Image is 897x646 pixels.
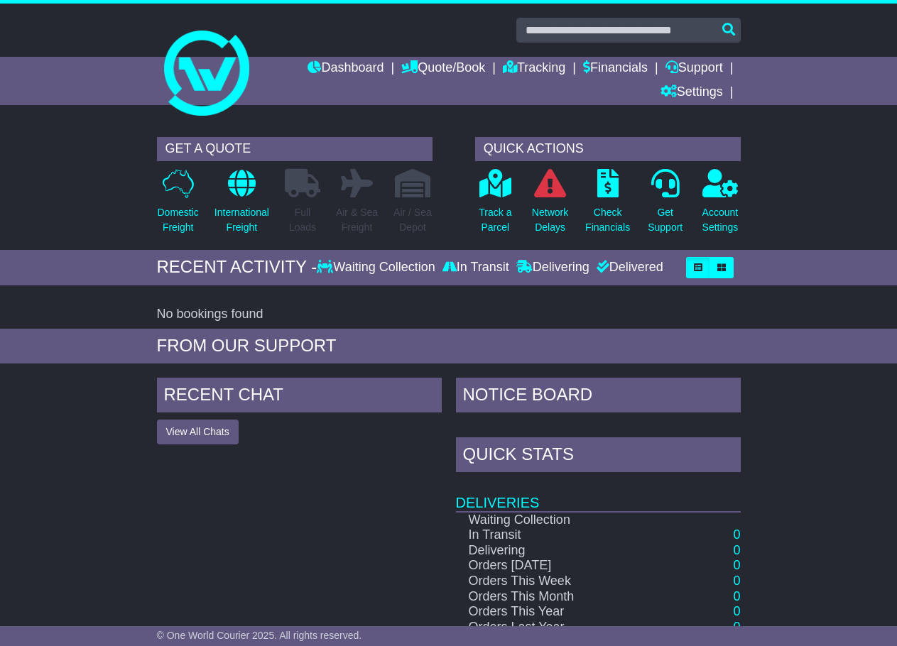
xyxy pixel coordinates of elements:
[733,604,740,618] a: 0
[157,137,433,161] div: GET A QUOTE
[585,205,630,235] p: Check Financials
[401,57,485,81] a: Quote/Book
[503,57,565,81] a: Tracking
[585,168,631,243] a: CheckFinancials
[647,168,683,243] a: GetSupport
[733,589,740,603] a: 0
[531,168,569,243] a: NetworkDelays
[308,57,384,81] a: Dashboard
[285,205,320,235] p: Full Loads
[478,168,512,243] a: Track aParcel
[456,558,663,574] td: Orders [DATE]
[336,205,378,235] p: Air & Sea Freight
[733,574,740,588] a: 0
[157,168,200,243] a: DomesticFreight
[157,336,741,356] div: FROM OUR SUPPORT
[733,558,740,572] a: 0
[456,527,663,543] td: In Transit
[158,205,199,235] p: Domestic Freight
[456,604,663,620] td: Orders This Year
[456,437,741,476] div: Quick Stats
[532,205,568,235] p: Network Delays
[456,378,741,416] div: NOTICE BOARD
[593,260,663,275] div: Delivered
[733,527,740,542] a: 0
[648,205,683,235] p: Get Support
[702,168,739,243] a: AccountSettings
[157,420,239,444] button: View All Chats
[733,620,740,634] a: 0
[456,574,663,589] td: Orders This Week
[157,257,317,278] div: RECENT ACTIVITY -
[513,260,593,275] div: Delivering
[214,205,269,235] p: International Freight
[157,378,442,416] div: RECENT CHAT
[317,260,438,275] div: Waiting Collection
[157,630,362,641] span: © One World Courier 2025. All rights reserved.
[702,205,739,235] p: Account Settings
[157,307,741,322] div: No bookings found
[733,543,740,557] a: 0
[660,81,723,105] a: Settings
[665,57,723,81] a: Support
[475,137,741,161] div: QUICK ACTIONS
[439,260,513,275] div: In Transit
[456,589,663,605] td: Orders This Month
[393,205,432,235] p: Air / Sea Depot
[456,620,663,635] td: Orders Last Year
[479,205,511,235] p: Track a Parcel
[456,543,663,559] td: Delivering
[583,57,648,81] a: Financials
[456,512,663,528] td: Waiting Collection
[456,476,741,512] td: Deliveries
[214,168,270,243] a: InternationalFreight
